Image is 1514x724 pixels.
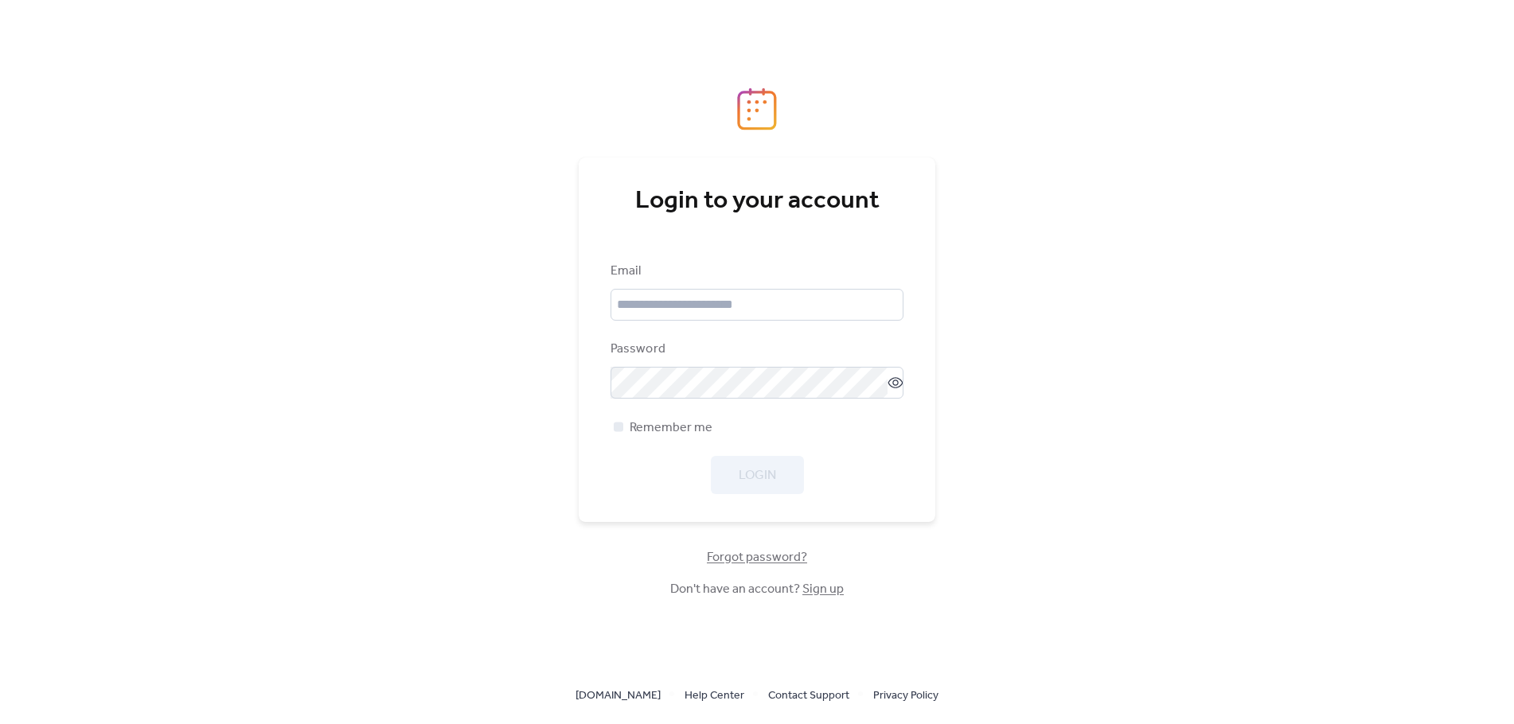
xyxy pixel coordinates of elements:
div: Password [611,340,900,359]
a: [DOMAIN_NAME] [576,685,661,705]
a: Contact Support [768,685,849,705]
a: Privacy Policy [873,685,938,705]
img: logo [737,88,777,130]
a: Help Center [685,685,744,705]
span: Don't have an account? [670,580,844,599]
span: Help Center [685,687,744,706]
span: Privacy Policy [873,687,938,706]
span: Forgot password? [707,548,807,567]
a: Sign up [802,577,844,601]
a: Forgot password? [707,553,807,562]
span: [DOMAIN_NAME] [576,687,661,706]
div: Login to your account [611,185,903,217]
div: Email [611,262,900,281]
span: Contact Support [768,687,849,706]
span: Remember me [630,418,712,438]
